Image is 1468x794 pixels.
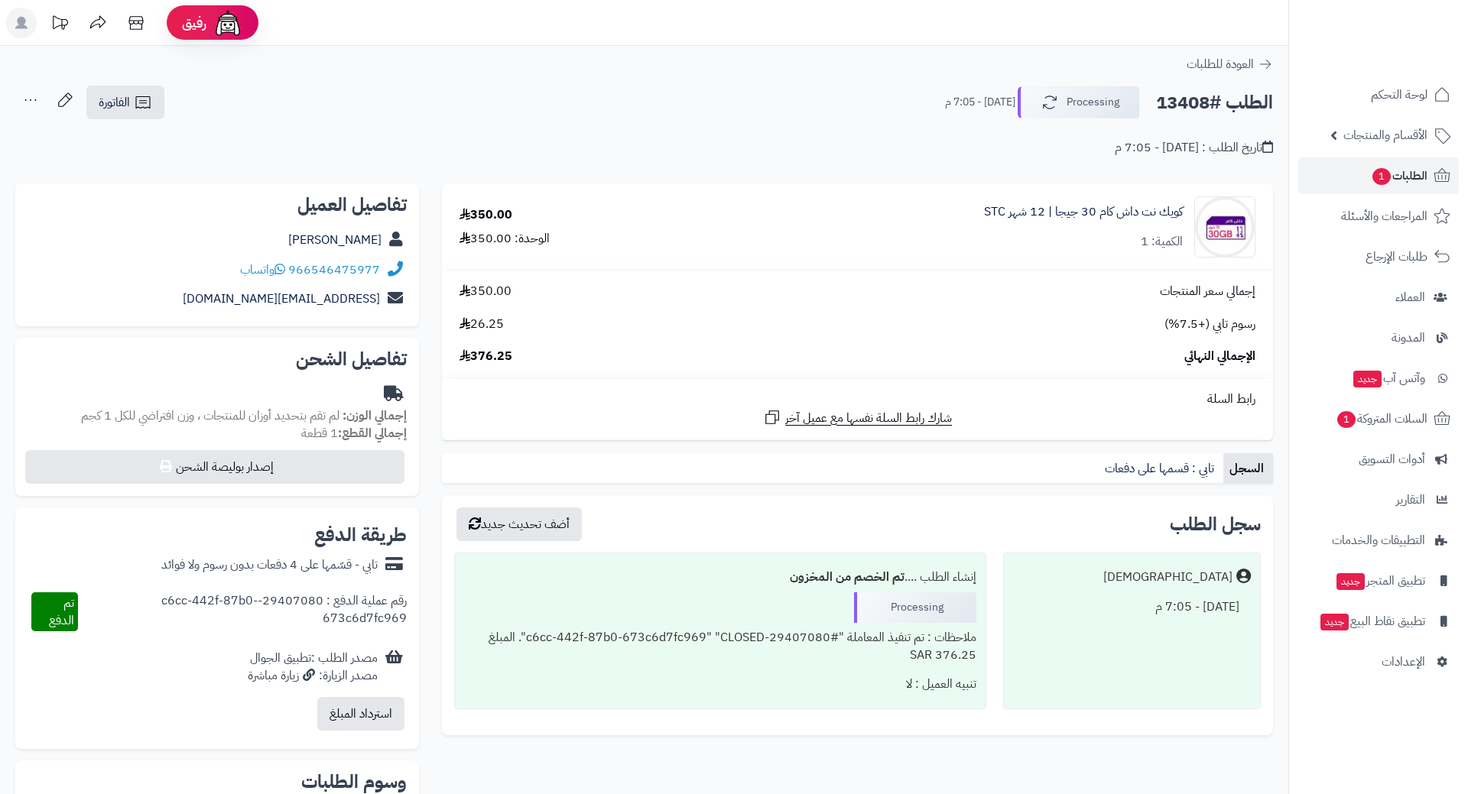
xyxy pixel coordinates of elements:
span: جديد [1336,573,1365,590]
span: المدونة [1392,327,1425,348]
span: وآتس آب [1352,368,1425,389]
span: الإعدادات [1382,651,1425,672]
span: لوحة التحكم [1371,84,1427,105]
span: التقارير [1396,489,1425,510]
small: 1 قطعة [301,424,407,442]
span: طلبات الإرجاع [1366,246,1427,267]
img: 1749734098-%D8%AA%D9%86%D8%B2%D9%8A%D9%84-90x90.jpeg [1195,196,1255,258]
div: إنشاء الطلب .... [464,562,976,592]
a: السجل [1223,453,1273,484]
a: الفاتورة [86,86,164,119]
a: وآتس آبجديد [1298,360,1459,397]
span: السلات المتروكة [1336,408,1427,429]
span: جديد [1320,614,1349,630]
span: رسوم تابي (+7.5%) [1164,316,1255,333]
span: 350.00 [460,283,512,300]
div: Processing [854,592,976,623]
div: مصدر الزيارة: زيارة مباشرة [248,667,378,685]
h2: تفاصيل العميل [28,196,407,214]
div: مصدر الطلب :تطبيق الجوال [248,650,378,685]
img: ai-face.png [213,8,243,38]
a: المراجعات والأسئلة [1298,198,1459,235]
span: 26.25 [460,316,504,333]
a: واتساب [240,261,285,279]
a: تحديثات المنصة [41,8,79,42]
div: [DEMOGRAPHIC_DATA] [1103,569,1233,586]
a: العودة للطلبات [1187,55,1273,73]
h2: طريقة الدفع [314,526,407,544]
span: أدوات التسويق [1359,449,1425,470]
span: 1 [1372,168,1391,185]
div: تاريخ الطلب : [DATE] - 7:05 م [1115,139,1273,157]
div: ملاحظات : تم تنفيذ المعاملة "#29407080-c6cc-442f-87b0-673c6d7fc969" "CLOSED". المبلغ 376.25 SAR [464,623,976,670]
img: logo-2.png [1364,41,1453,73]
span: التطبيقات والخدمات [1332,530,1425,551]
a: شارك رابط السلة نفسها مع عميل آخر [763,408,952,427]
a: الإعدادات [1298,643,1459,680]
span: العودة للطلبات [1187,55,1254,73]
a: السلات المتروكة1 [1298,400,1459,437]
a: العملاء [1298,279,1459,316]
span: الطلبات [1371,165,1427,186]
span: الأقسام والمنتجات [1343,125,1427,146]
a: كويك نت داش كام 30 جيجا | 12 شهر STC [984,203,1183,221]
div: تابي - قسّمها على 4 دفعات بدون رسوم ولا فوائد [161,556,378,574]
span: الفاتورة [99,93,130,112]
button: أضف تحديث جديد [456,507,582,541]
button: استرداد المبلغ [317,697,404,731]
span: شارك رابط السلة نفسها مع عميل آخر [785,410,952,427]
a: تابي : قسمها على دفعات [1099,453,1223,484]
span: الإجمالي النهائي [1184,348,1255,365]
button: إصدار بوليصة الشحن [25,450,404,484]
a: تطبيق المتجرجديد [1298,562,1459,599]
strong: إجمالي الوزن: [343,407,407,425]
div: رابط السلة [448,391,1267,408]
h3: سجل الطلب [1170,515,1261,533]
a: [EMAIL_ADDRESS][DOMAIN_NAME] [183,290,380,308]
a: [PERSON_NAME] [288,231,382,249]
button: Processing [1018,86,1140,118]
div: الكمية: 1 [1141,233,1183,251]
div: [DATE] - 7:05 م [1013,592,1251,622]
div: الوحدة: 350.00 [460,230,550,248]
span: لم تقم بتحديد أوزان للمنتجات ، وزن افتراضي للكل 1 كجم [81,407,339,425]
span: رفيق [182,14,206,32]
span: جديد [1353,371,1382,387]
a: التقارير [1298,481,1459,518]
a: أدوات التسويق [1298,441,1459,478]
div: تنبيه العميل : لا [464,669,976,699]
a: الطلبات1 [1298,157,1459,194]
a: تطبيق نقاط البيعجديد [1298,603,1459,640]
b: تم الخصم من المخزون [790,568,905,586]
small: [DATE] - 7:05 م [945,95,1015,110]
span: 1 [1337,411,1356,428]
a: لوحة التحكم [1298,76,1459,113]
span: تطبيق نقاط البيع [1319,611,1425,632]
h2: تفاصيل الشحن [28,350,407,368]
strong: إجمالي القطع: [338,424,407,442]
span: تطبيق المتجر [1335,570,1425,591]
div: 350.00 [460,206,512,224]
a: 966546475977 [288,261,380,279]
a: المدونة [1298,319,1459,356]
div: رقم عملية الدفع : 29407080-c6cc-442f-87b0-673c6d7fc969 [78,592,407,632]
h2: وسوم الطلبات [28,773,407,791]
span: 376.25 [460,348,512,365]
span: إجمالي سعر المنتجات [1160,283,1255,300]
span: المراجعات والأسئلة [1341,206,1427,227]
a: التطبيقات والخدمات [1298,522,1459,559]
h2: الطلب #13408 [1156,87,1273,118]
a: طلبات الإرجاع [1298,238,1459,275]
span: تم الدفع [49,594,74,630]
span: العملاء [1395,287,1425,308]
